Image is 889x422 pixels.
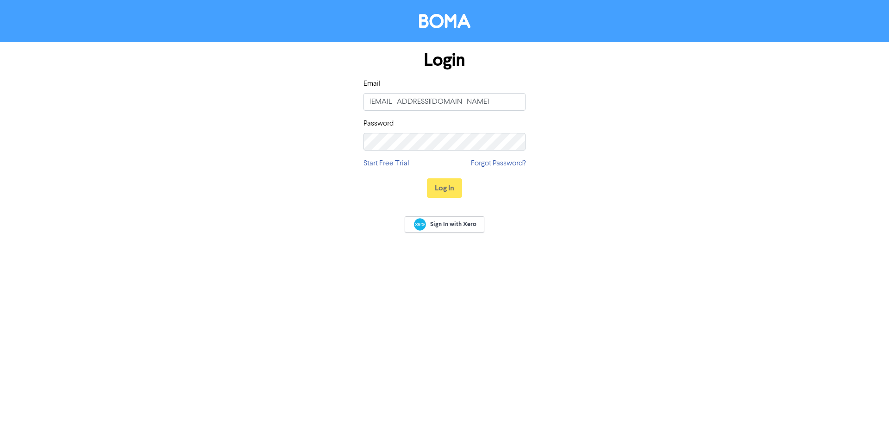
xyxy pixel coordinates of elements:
[430,220,476,228] span: Sign In with Xero
[414,218,426,231] img: Xero logo
[419,14,470,28] img: BOMA Logo
[471,158,526,169] a: Forgot Password?
[405,216,484,233] a: Sign In with Xero
[363,158,409,169] a: Start Free Trial
[363,50,526,71] h1: Login
[363,78,381,89] label: Email
[427,178,462,198] button: Log In
[363,118,394,129] label: Password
